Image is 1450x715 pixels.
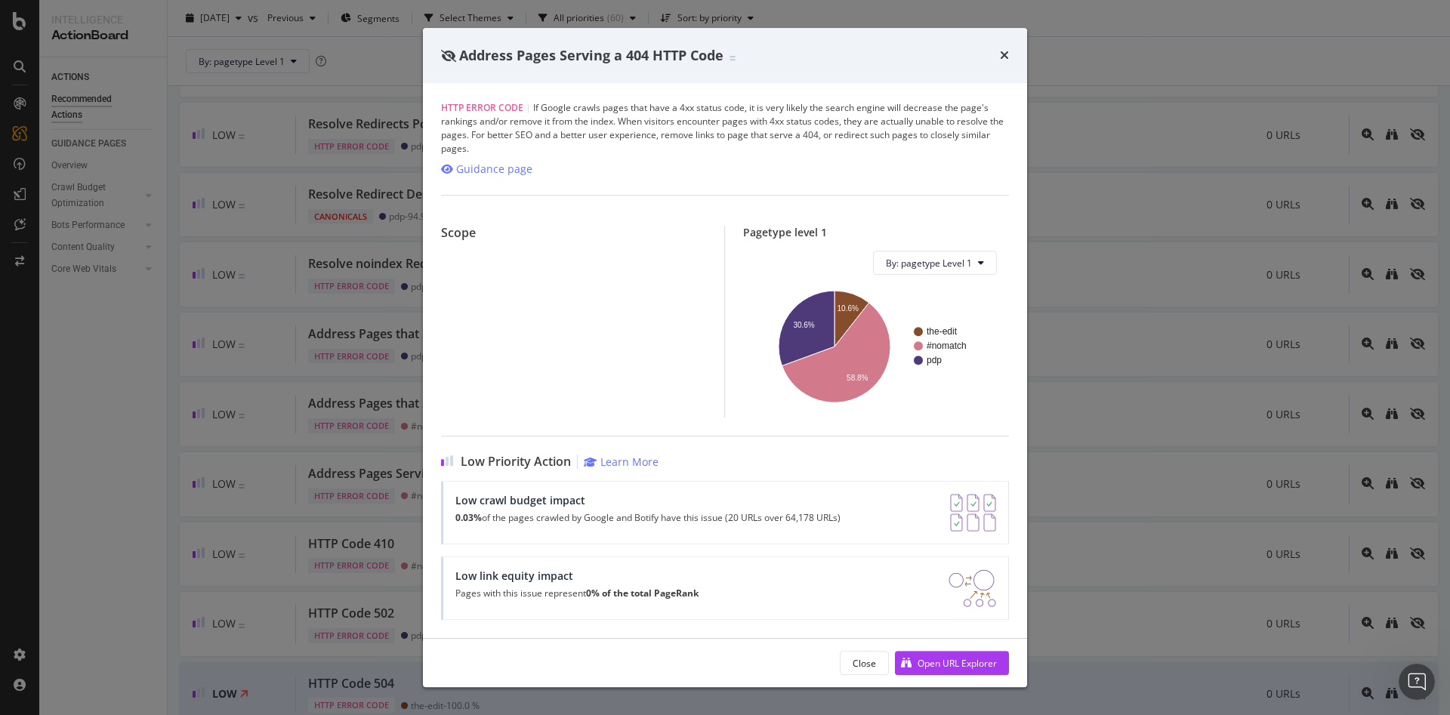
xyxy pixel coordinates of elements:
div: times [1000,46,1009,66]
span: Address Pages Serving a 404 HTTP Code [459,46,723,64]
span: Low Priority Action [461,455,571,469]
iframe: Intercom live chat [1399,664,1435,700]
span: | [526,101,531,114]
div: Low crawl budget impact [455,494,841,507]
span: HTTP Error Code [441,101,523,114]
text: the-edit [927,327,958,337]
a: Learn More [584,455,659,469]
a: Guidance page [441,162,532,177]
svg: A chart. [755,287,997,405]
div: Close [853,657,876,670]
button: By: pagetype Level 1 [873,251,997,275]
button: Close [840,651,889,675]
div: Guidance page [456,162,532,177]
div: Pagetype level 1 [743,226,1009,239]
text: 10.6% [838,304,859,313]
text: pdp [927,356,942,366]
strong: 0.03% [455,511,482,524]
div: modal [423,28,1027,688]
text: #nomatch [927,341,967,352]
text: 58.8% [847,374,868,382]
text: 30.6% [793,321,814,329]
p: Pages with this issue represent [455,588,699,599]
button: Open URL Explorer [895,651,1009,675]
div: Learn More [600,455,659,469]
img: DDxVyA23.png [949,569,996,607]
span: By: pagetype Level 1 [886,257,972,270]
div: Scope [441,226,706,240]
div: Open URL Explorer [918,657,997,670]
strong: 0% of the total PageRank [586,587,699,599]
div: eye-slash [441,50,456,62]
div: Low link equity impact [455,569,699,582]
img: AY0oso9MOvYAAAAASUVORK5CYII= [950,494,996,532]
div: If Google crawls pages that have a 4xx status code, it is very likely the search engine will decr... [441,101,1009,156]
p: of the pages crawled by Google and Botify have this issue (20 URLs over 64,178 URLs) [455,513,841,523]
img: Equal [730,56,736,60]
